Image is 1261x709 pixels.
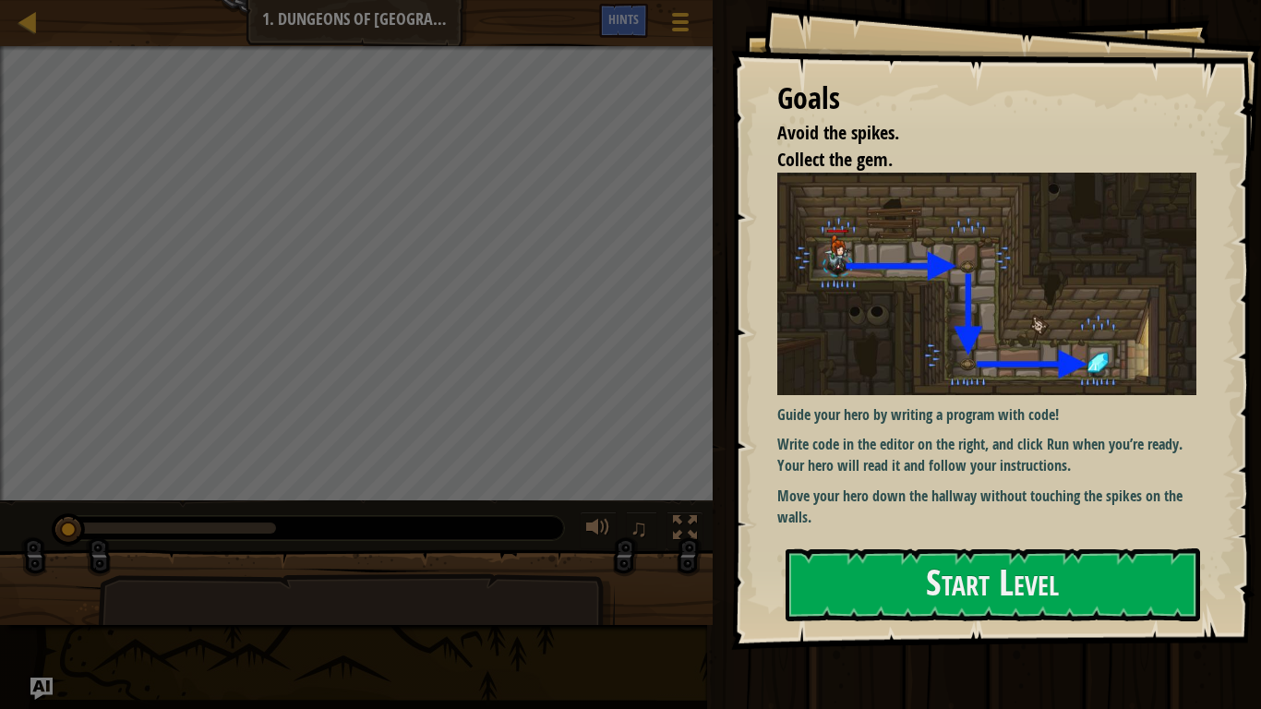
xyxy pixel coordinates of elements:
[786,548,1200,621] button: Start Level
[777,173,1210,394] img: Dungeons of kithgard
[777,78,1196,120] div: Goals
[777,486,1210,528] p: Move your hero down the hallway without touching the spikes on the walls.
[667,511,703,549] button: Toggle fullscreen
[777,120,899,145] span: Avoid the spikes.
[30,678,53,700] button: Ask AI
[777,404,1210,426] p: Guide your hero by writing a program with code!
[754,120,1192,147] li: Avoid the spikes.
[580,511,617,549] button: Adjust volume
[777,434,1210,476] p: Write code in the editor on the right, and click Run when you’re ready. Your hero will read it an...
[777,147,893,172] span: Collect the gem.
[657,4,703,47] button: Show game menu
[626,511,657,549] button: ♫
[608,10,639,28] span: Hints
[754,147,1192,174] li: Collect the gem.
[630,514,648,542] span: ♫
